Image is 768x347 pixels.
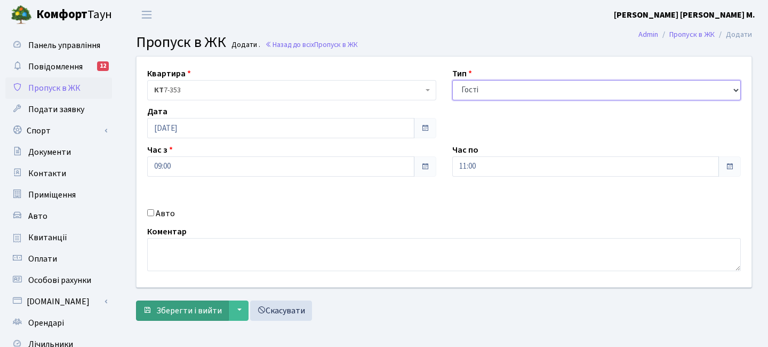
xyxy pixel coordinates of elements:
span: Контакти [28,168,66,179]
label: Тип [452,67,472,80]
span: Зберегти і вийти [156,305,222,317]
li: Додати [715,29,752,41]
span: Приміщення [28,189,76,201]
label: Час по [452,144,478,156]
a: Пропуск в ЖК [5,77,112,99]
span: Пропуск в ЖК [314,40,358,50]
span: <b>КТ</b>&nbsp;&nbsp;&nbsp;&nbsp;7-353 [147,80,436,100]
span: Панель управління [28,40,100,51]
a: Оплати [5,248,112,270]
a: Контакти [5,163,112,184]
nav: breadcrumb [622,23,768,46]
label: Дата [147,105,167,118]
a: Панель управління [5,35,112,56]
small: Додати . [229,41,260,50]
a: Орендарі [5,312,112,334]
span: Повідомлення [28,61,83,73]
button: Переключити навігацію [133,6,160,23]
a: Admin [638,29,658,40]
a: Назад до всіхПропуск в ЖК [265,40,358,50]
a: Спорт [5,120,112,141]
b: Комфорт [36,6,87,23]
a: [PERSON_NAME] [PERSON_NAME] М. [614,9,755,21]
a: Пропуск в ЖК [669,29,715,40]
label: Час з [147,144,173,156]
a: Квитанції [5,227,112,248]
a: Авто [5,206,112,227]
span: Документи [28,146,71,158]
a: Особові рахунки [5,270,112,291]
span: Квитанції [28,232,67,243]
div: 12 [97,61,109,71]
a: Приміщення [5,184,112,206]
span: Оплати [28,253,57,265]
span: Пропуск в ЖК [28,82,81,94]
label: Авто [156,207,175,220]
img: logo.png [11,4,32,26]
span: Таун [36,6,112,24]
span: <b>КТ</b>&nbsp;&nbsp;&nbsp;&nbsp;7-353 [154,85,423,96]
label: Квартира [147,67,191,80]
a: Документи [5,141,112,163]
a: [DOMAIN_NAME] [5,291,112,312]
button: Зберегти і вийти [136,301,229,321]
a: Повідомлення12 [5,56,112,77]
span: Пропуск в ЖК [136,31,226,53]
label: Коментар [147,225,187,238]
span: Орендарі [28,317,64,329]
span: Авто [28,210,47,222]
span: Подати заявку [28,104,84,115]
a: Подати заявку [5,99,112,120]
a: Скасувати [250,301,312,321]
span: Особові рахунки [28,274,91,286]
b: КТ [154,85,164,96]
